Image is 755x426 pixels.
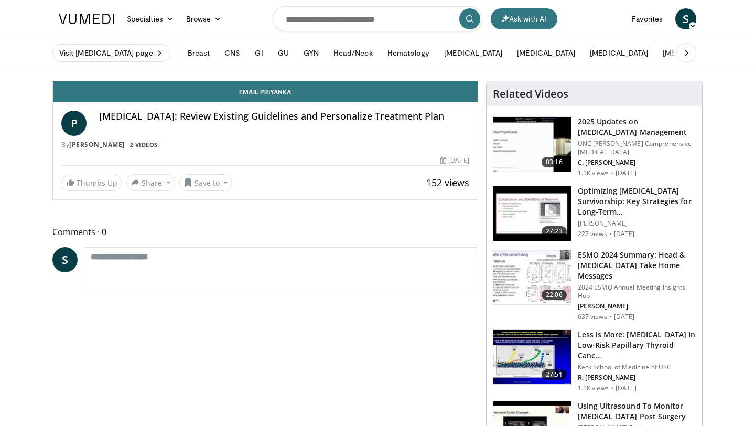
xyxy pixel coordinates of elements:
a: [PERSON_NAME] [69,140,125,149]
button: Ask with AI [491,8,557,29]
h3: 2025 Updates on [MEDICAL_DATA] Management [578,116,696,137]
p: [DATE] [616,384,637,392]
img: 7f533003-d7a3-48c9-abdd-aca5d1e43ca8.150x105_q85_crop-smart_upscale.jpg [493,330,571,385]
img: 8d033426-9480-400e-9567-77774ddc8491.150x105_q85_crop-smart_upscale.jpg [493,186,571,241]
span: 22:06 [542,290,567,300]
span: 03:16 [542,157,567,167]
button: Save to [179,174,233,191]
h3: ESMO 2024 Summary: Head & [MEDICAL_DATA] Take Home Messages [578,250,696,281]
button: Head/Neck [327,42,379,63]
a: Visit [MEDICAL_DATA] page [52,44,170,62]
button: GYN [297,42,325,63]
a: Favorites [625,8,669,29]
a: Email Priyanka [53,81,478,102]
a: S [675,8,696,29]
span: 152 views [426,176,469,189]
button: Share [126,174,175,191]
p: [DATE] [614,230,635,238]
a: 27:51 Less is More: [MEDICAL_DATA] In Low-Risk Papillary Thyroid Canc… Keck School of Medicine of... [493,329,696,392]
a: Browse [180,8,228,29]
p: [DATE] [616,169,637,177]
a: 03:16 2025 Updates on [MEDICAL_DATA] Management UNC [PERSON_NAME] Comprehensive [MEDICAL_DATA] C.... [493,116,696,177]
button: CNS [218,42,246,63]
button: [MEDICAL_DATA] [656,42,727,63]
a: Thumbs Up [61,175,122,191]
div: · [611,384,613,392]
a: 22:06 ESMO 2024 Summary: Head & [MEDICAL_DATA] Take Home Messages 2024 ESMO Annual Meeting Insigh... [493,250,696,321]
div: · [609,313,612,321]
img: 65890bc5-a21f-4f63-9aef-8c1250ce392a.150x105_q85_crop-smart_upscale.jpg [493,250,571,305]
p: [DATE] [614,313,635,321]
a: Specialties [121,8,180,29]
p: R. [PERSON_NAME] [578,374,696,382]
button: Breast [181,42,216,63]
button: GI [249,42,269,63]
a: 2 Videos [126,140,161,149]
span: 27:51 [542,369,567,380]
p: [PERSON_NAME] [578,219,696,228]
button: GU [272,42,295,63]
p: 1.1K views [578,384,609,392]
img: VuMedi Logo [59,14,114,24]
h3: Optimizing [MEDICAL_DATA] Survivorship: Key Strategies for Long-Term… [578,186,696,217]
h3: Using Ultrasound To Monitor [MEDICAL_DATA] Post Surgery [578,401,696,422]
div: By [61,140,469,150]
p: C. [PERSON_NAME] [578,158,696,167]
h4: Related Videos [493,88,568,100]
button: [MEDICAL_DATA] [511,42,581,63]
span: 27:23 [542,226,567,237]
a: S [52,247,78,272]
div: · [609,230,612,238]
p: [PERSON_NAME] [578,302,696,311]
p: UNC [PERSON_NAME] Comprehensive [MEDICAL_DATA] [578,140,696,156]
button: [MEDICAL_DATA] [584,42,654,63]
p: 2024 ESMO Annual Meeting Insights Hub [578,283,696,300]
input: Search topics, interventions [273,6,482,31]
h4: [MEDICAL_DATA]: Review Existing Guidelines and Personalize Treatment Plan [99,111,469,122]
button: Hematology [381,42,436,63]
button: [MEDICAL_DATA] [438,42,509,63]
a: 27:23 Optimizing [MEDICAL_DATA] Survivorship: Key Strategies for Long-Term… [PERSON_NAME] 227 vie... [493,186,696,241]
span: Comments 0 [52,225,478,239]
img: 59b31657-0fdf-4eb4-bc2c-b76a859f8026.150x105_q85_crop-smart_upscale.jpg [493,117,571,172]
p: Keck School of Medicine of USC [578,363,696,371]
p: 637 views [578,313,607,321]
h3: Less is More: [MEDICAL_DATA] In Low-Risk Papillary Thyroid Canc… [578,329,696,361]
div: [DATE] [440,156,469,165]
a: P [61,111,87,136]
p: 227 views [578,230,607,238]
div: · [611,169,613,177]
p: 1.1K views [578,169,609,177]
